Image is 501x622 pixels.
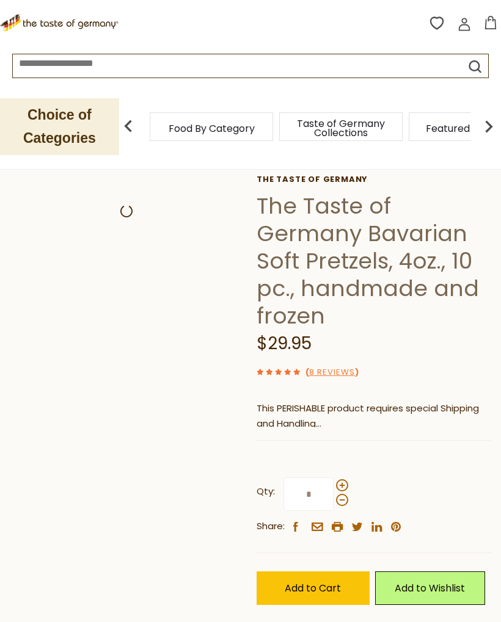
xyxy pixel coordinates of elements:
[257,519,285,534] span: Share:
[283,477,334,511] input: Qty:
[257,401,492,432] p: This PERISHABLE product requires special Shipping and Handling
[257,331,312,355] span: $29.95
[257,571,370,605] button: Add to Cart
[292,119,390,137] a: Taste of Germany Collections
[309,366,355,379] a: 8 Reviews
[477,114,501,139] img: next arrow
[305,366,359,378] span: ( )
[285,581,341,595] span: Add to Cart
[169,124,255,133] a: Food By Category
[257,484,275,499] strong: Qty:
[116,114,141,139] img: previous arrow
[257,175,492,184] a: The Taste of Germany
[375,571,485,605] a: Add to Wishlist
[257,192,492,330] h1: The Taste of Germany Bavarian Soft Pretzels, 4oz., 10 pc., handmade and frozen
